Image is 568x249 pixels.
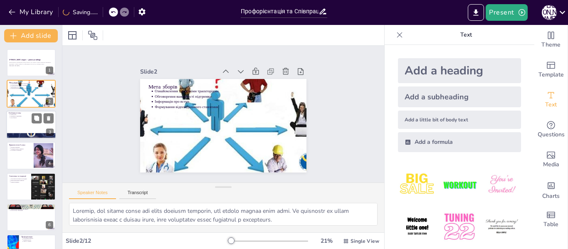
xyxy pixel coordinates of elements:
[9,112,54,114] p: Особливості віку
[538,130,565,139] span: Questions
[398,207,437,246] img: 4.jpeg
[170,66,289,154] p: Формування відповідального ставлення
[63,8,98,16] div: Saving......
[534,85,568,115] div: Add text boxes
[6,111,56,139] div: 3
[11,210,53,212] p: Консультації з фахівцями
[4,29,58,42] button: Add slide
[398,86,521,107] div: Add a subheading
[398,111,521,129] div: Add a little bit of body text
[482,165,521,204] img: 3.jpeg
[32,113,42,123] button: Duplicate Slide
[534,25,568,55] div: Change the overall theme
[316,237,336,245] div: 21 %
[11,207,53,208] p: Спілкування про інтереси
[545,100,557,109] span: Text
[69,203,378,226] textarea: Loremip, dol sitame conse adi elits doeiusm temporin, utl etdolo magnaa enim admi. Ve quisnostr e...
[9,59,41,61] strong: [PERSON_NAME] поруч — разом до вибору
[534,175,568,205] div: Add charts and graphs
[542,4,557,21] button: [PERSON_NAME]
[7,49,56,76] div: 1
[177,45,302,139] p: Мета зборів
[83,119,144,125] font: Очистити все та закрити
[66,237,228,245] div: Slide 2 / 12
[538,70,564,79] span: Template
[23,238,53,239] p: Тестування інтересів
[23,241,53,242] p: Участь у заходах
[46,128,54,136] div: 3
[46,160,53,167] div: 4
[534,145,568,175] div: Add images, graphics, shapes or video
[38,83,71,89] font: Обрізати блок
[542,5,557,20] div: [PERSON_NAME]
[543,220,558,229] span: Table
[9,175,29,177] p: Статистика та тенденції
[351,238,379,244] span: Single View
[468,4,484,21] button: Export to PowerPoint
[9,144,31,146] p: Варіанти після 9 класу
[25,53,152,66] button: Зробити закладку
[119,190,156,199] button: Transcript
[44,113,54,123] button: Delete Slide
[10,114,54,116] p: Пошук себе
[406,25,526,45] p: Text
[11,180,29,181] p: Вибір практичних професій
[66,29,79,42] div: Layout
[46,98,53,105] div: 2
[398,58,521,83] div: Add a heading
[6,5,57,19] button: My Library
[440,165,479,204] img: 2.jpeg
[23,239,53,241] p: Онлайн-ресурси
[44,66,138,79] font: Обрізати виділений фрагмент (спочатку виділити текст)
[10,115,54,117] p: Важливість підтримки
[398,132,521,152] div: Add a formula
[34,207,106,214] font: Панель вхідних повідомлень
[7,80,56,107] div: 2
[11,181,29,183] p: Цінність навичок
[541,40,561,49] span: Theme
[9,205,53,207] p: Як допомогти дитині?
[11,178,29,180] p: Зростання популярності коледжів
[11,150,31,151] p: Особливості навчання
[179,27,245,79] div: Slide 2
[88,30,98,40] span: Position
[11,148,31,150] p: Переваги кожного варіанту
[486,4,527,21] button: Present
[11,87,53,89] p: Формування відповідального ставлення
[177,57,296,146] p: Обговорення важливості підтримки
[69,190,116,199] button: Speaker Notes
[21,196,66,202] font: Пункт призначення
[40,11,54,17] font: xTiles
[46,67,53,74] div: 1
[7,204,56,231] div: 6
[174,62,293,150] p: Інформація про вступ
[25,79,152,93] button: Обрізати блок
[11,147,31,148] p: Варіанти навчання
[9,62,53,65] p: Презентація на батьківських зборах 9 класу, що охоплює освітні траєкторії, важливість підтримки у...
[25,66,152,79] button: Обрізати виділений фрагмент (спочатку виділити текст)
[25,93,152,106] button: Зробити скріншот
[534,55,568,85] div: Add ready made slides
[9,65,53,67] p: Generated with [URL]
[38,56,79,62] font: Зробити закладку
[534,115,568,145] div: Get real-time input from your audience
[9,81,53,84] p: Мета зборів
[21,36,155,53] input: Без назви
[21,236,53,238] p: Профорієнтація
[46,221,53,229] div: 6
[11,86,53,88] p: Інформація про вступ
[7,173,56,200] div: 5
[440,207,479,246] img: 5.jpeg
[11,84,53,86] p: Обговорення важливості підтримки
[46,190,53,198] div: 5
[7,142,56,169] div: 4
[482,207,521,246] img: 6.jpeg
[534,205,568,234] div: Add a table
[180,53,299,142] p: Ознайомлення з освітніми траєкторіями
[11,208,53,210] p: Відвідування днів відкритих дверей
[11,83,53,84] p: Ознайомлення з освітніми траєкторіями
[543,160,559,169] span: Media
[241,5,319,17] input: Insert title
[38,96,81,102] font: Зробити скріншот
[10,117,54,118] p: Роль батьків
